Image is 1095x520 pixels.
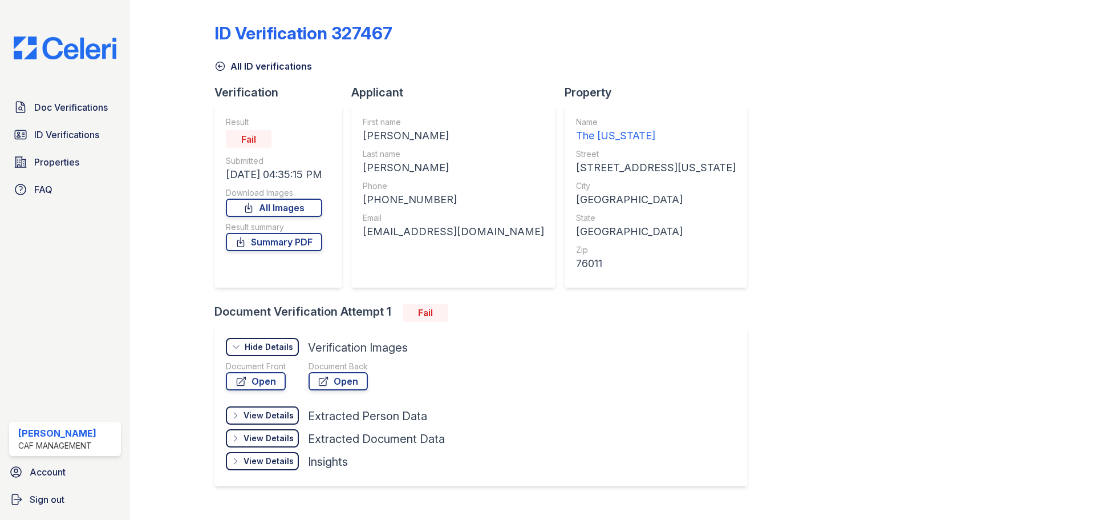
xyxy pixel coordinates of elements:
iframe: chat widget [1047,474,1084,509]
div: [PERSON_NAME] [363,128,544,144]
a: All ID verifications [214,59,312,73]
div: Verification Images [308,340,408,356]
div: ID Verification 327467 [214,23,392,43]
a: Open [309,372,368,390]
div: [STREET_ADDRESS][US_STATE] [576,160,736,176]
div: Submitted [226,155,322,167]
span: Account [30,465,66,479]
span: Doc Verifications [34,100,108,114]
a: Doc Verifications [9,96,121,119]
a: Properties [9,151,121,174]
div: 76011 [576,256,736,272]
div: City [576,180,736,192]
div: [PHONE_NUMBER] [363,192,544,208]
div: Email [363,212,544,224]
div: [DATE] 04:35:15 PM [226,167,322,183]
div: View Details [244,455,294,467]
div: [GEOGRAPHIC_DATA] [576,224,736,240]
div: Name [576,116,736,128]
img: CE_Logo_Blue-a8612792a0a2168367f1c8372b55b34899dd931a85d93a1a3d3e32e68fde9ad4.png [5,37,125,59]
a: Sign out [5,488,125,511]
div: Extracted Person Data [308,408,427,424]
span: Properties [34,155,79,169]
span: ID Verifications [34,128,99,142]
div: Result [226,116,322,128]
a: FAQ [9,178,121,201]
div: [PERSON_NAME] [18,426,96,440]
div: Download Images [226,187,322,199]
div: Zip [576,244,736,256]
div: Document Verification Attempt 1 [214,304,756,322]
div: View Details [244,410,294,421]
div: Document Front [226,361,286,372]
a: Name The [US_STATE] [576,116,736,144]
div: Fail [403,304,448,322]
div: [PERSON_NAME] [363,160,544,176]
div: Last name [363,148,544,160]
div: [GEOGRAPHIC_DATA] [576,192,736,208]
div: First name [363,116,544,128]
div: Insights [308,454,348,470]
div: Phone [363,180,544,192]
div: [EMAIL_ADDRESS][DOMAIN_NAME] [363,224,544,240]
a: Summary PDF [226,233,322,251]
span: FAQ [34,183,52,196]
div: Document Back [309,361,368,372]
a: Open [226,372,286,390]
div: Street [576,148,736,160]
div: View Details [244,433,294,444]
div: Verification [214,84,351,100]
a: All Images [226,199,322,217]
div: Result summary [226,221,322,233]
div: Hide Details [245,341,293,353]
a: ID Verifications [9,123,121,146]
div: Property [565,84,756,100]
span: Sign out [30,493,64,506]
div: Applicant [351,84,565,100]
div: The [US_STATE] [576,128,736,144]
div: Fail [226,130,271,148]
a: Account [5,461,125,483]
div: CAF Management [18,440,96,452]
div: Extracted Document Data [308,431,445,447]
div: State [576,212,736,224]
